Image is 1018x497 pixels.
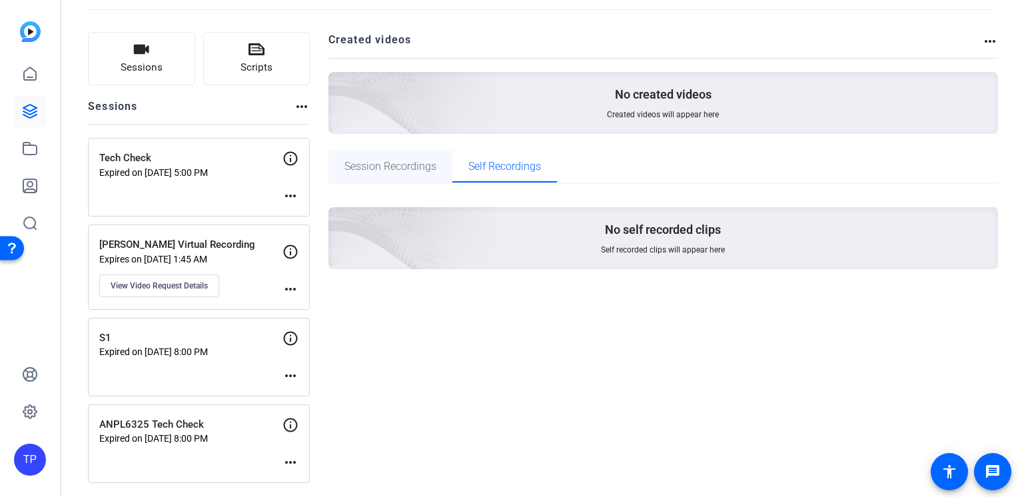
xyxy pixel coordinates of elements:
[282,281,298,297] mat-icon: more_horiz
[99,151,282,166] p: Tech Check
[203,32,310,85] button: Scripts
[344,161,436,172] span: Session Recordings
[607,109,719,120] span: Created videos will appear here
[282,454,298,470] mat-icon: more_horiz
[468,161,541,172] span: Self Recordings
[20,21,41,42] img: blue-gradient.svg
[941,464,957,480] mat-icon: accessibility
[328,32,983,58] h2: Created videos
[99,167,282,178] p: Expired on [DATE] 5:00 PM
[282,188,298,204] mat-icon: more_horiz
[985,464,1001,480] mat-icon: message
[241,60,272,75] span: Scripts
[615,87,712,103] p: No created videos
[99,433,282,444] p: Expired on [DATE] 8:00 PM
[605,222,721,238] p: No self recorded clips
[99,237,282,252] p: [PERSON_NAME] Virtual Recording
[111,280,208,291] span: View Video Request Details
[282,368,298,384] mat-icon: more_horiz
[601,245,725,255] span: Self recorded clips will appear here
[99,254,282,264] p: Expires on [DATE] 1:45 AM
[982,33,998,49] mat-icon: more_horiz
[99,346,282,357] p: Expired on [DATE] 8:00 PM
[88,99,138,124] h2: Sessions
[121,60,163,75] span: Sessions
[99,274,219,297] button: View Video Request Details
[179,75,497,364] img: Creted videos background
[294,99,310,115] mat-icon: more_horiz
[99,330,282,346] p: S1
[88,32,195,85] button: Sessions
[14,444,46,476] div: TP
[99,417,282,432] p: ANPL6325 Tech Check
